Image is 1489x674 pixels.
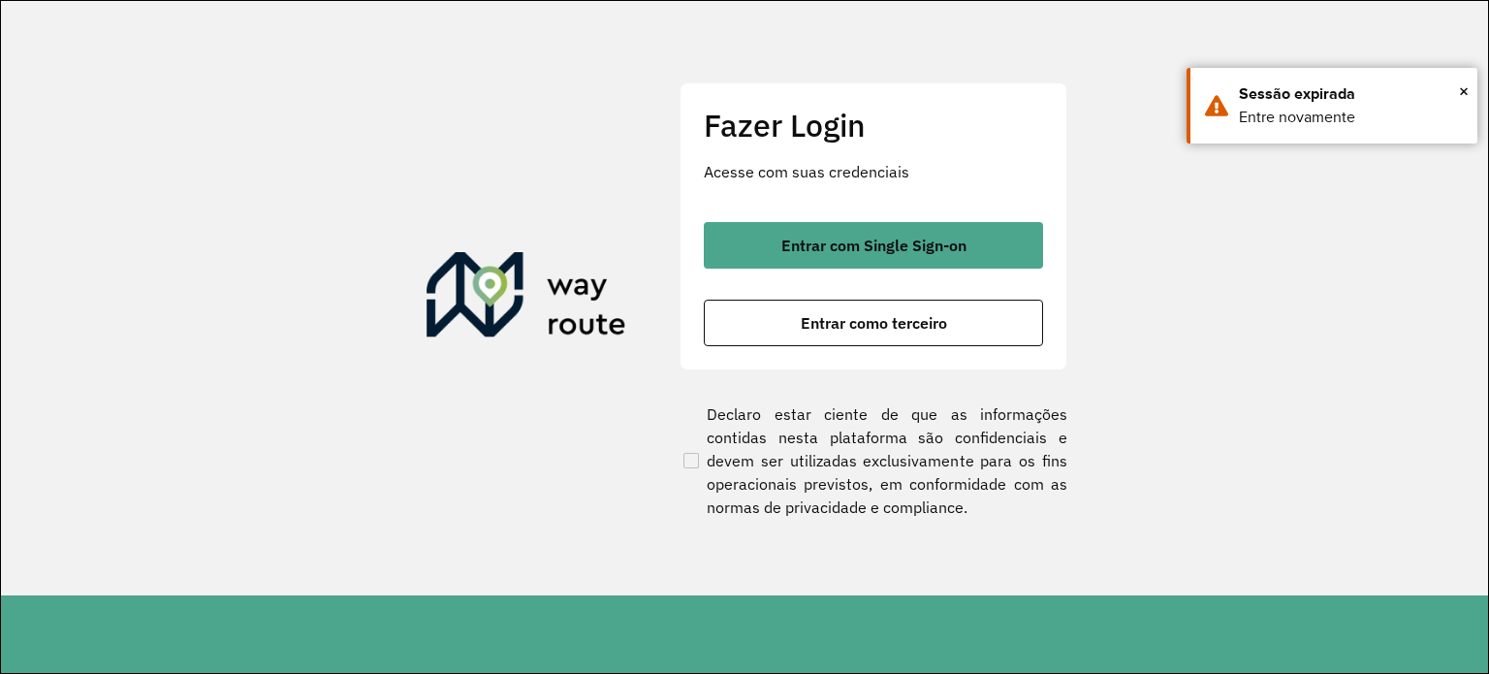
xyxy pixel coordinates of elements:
p: Acesse com suas credenciais [704,160,1043,183]
label: Declaro estar ciente de que as informações contidas nesta plataforma são confidenciais e devem se... [680,402,1067,519]
span: × [1459,77,1469,106]
button: button [704,222,1043,269]
span: Entrar como terceiro [801,315,947,331]
button: Close [1459,77,1469,106]
span: Entrar com Single Sign-on [781,238,966,253]
h2: Fazer Login [704,107,1043,144]
img: Roteirizador AmbevTech [427,252,626,345]
div: Entre novamente [1239,106,1463,129]
div: Sessão expirada [1239,82,1463,106]
button: button [704,300,1043,346]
